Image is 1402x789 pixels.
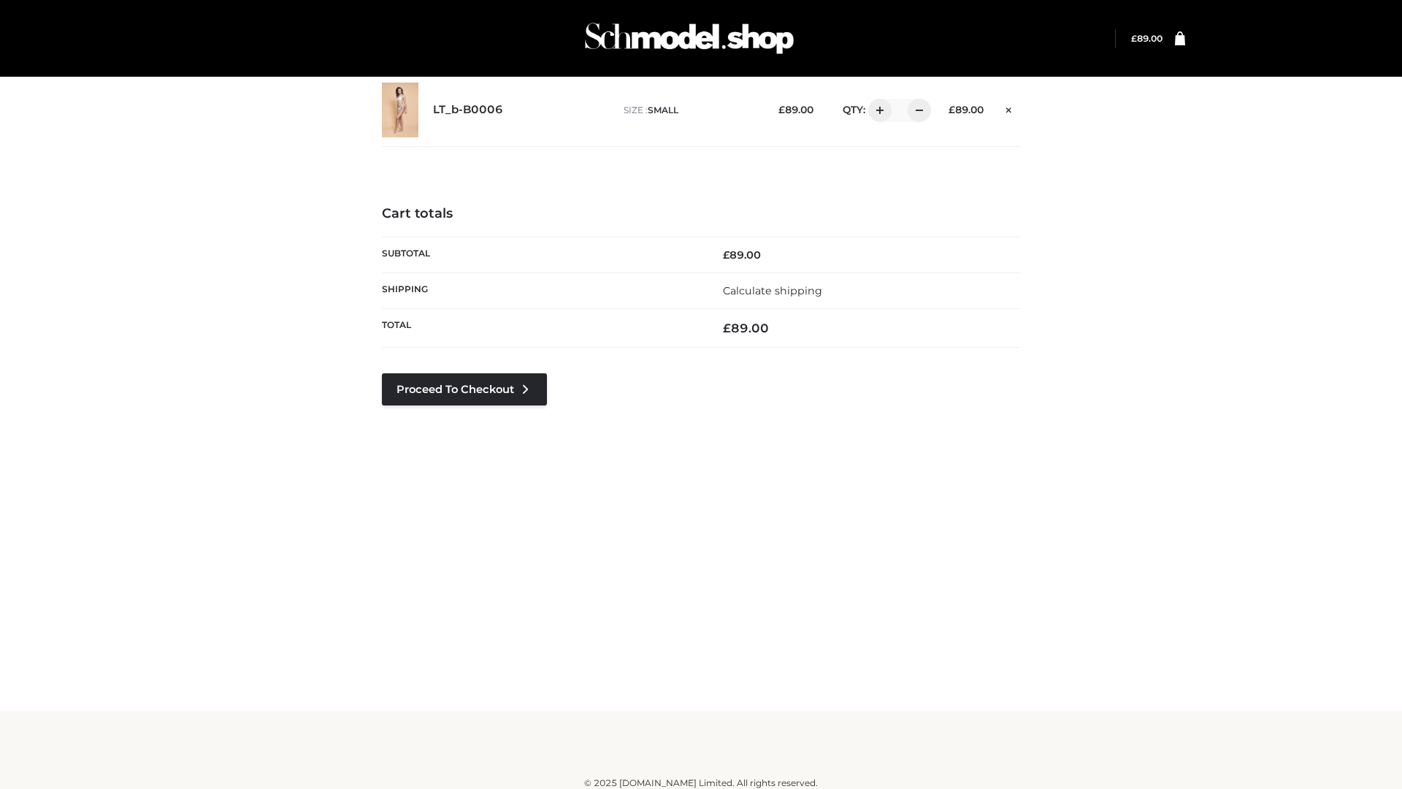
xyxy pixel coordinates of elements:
span: £ [723,321,731,335]
th: Total [382,309,701,348]
bdi: 89.00 [949,104,984,115]
bdi: 89.00 [1131,33,1162,44]
span: £ [778,104,785,115]
bdi: 89.00 [778,104,813,115]
span: £ [1131,33,1137,44]
th: Subtotal [382,237,701,272]
span: £ [723,248,729,262]
h4: Cart totals [382,206,1020,222]
a: Calculate shipping [723,284,822,297]
span: SMALL [648,104,678,115]
th: Shipping [382,272,701,308]
img: LT_b-B0006 - SMALL [382,83,418,137]
div: QTY: [828,99,926,122]
a: Proceed to Checkout [382,373,547,405]
span: £ [949,104,955,115]
img: Schmodel Admin 964 [580,9,799,67]
a: LT_b-B0006 [433,103,503,117]
a: Remove this item [998,99,1020,118]
a: £89.00 [1131,33,1162,44]
p: size : [624,104,756,117]
bdi: 89.00 [723,248,761,262]
bdi: 89.00 [723,321,769,335]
